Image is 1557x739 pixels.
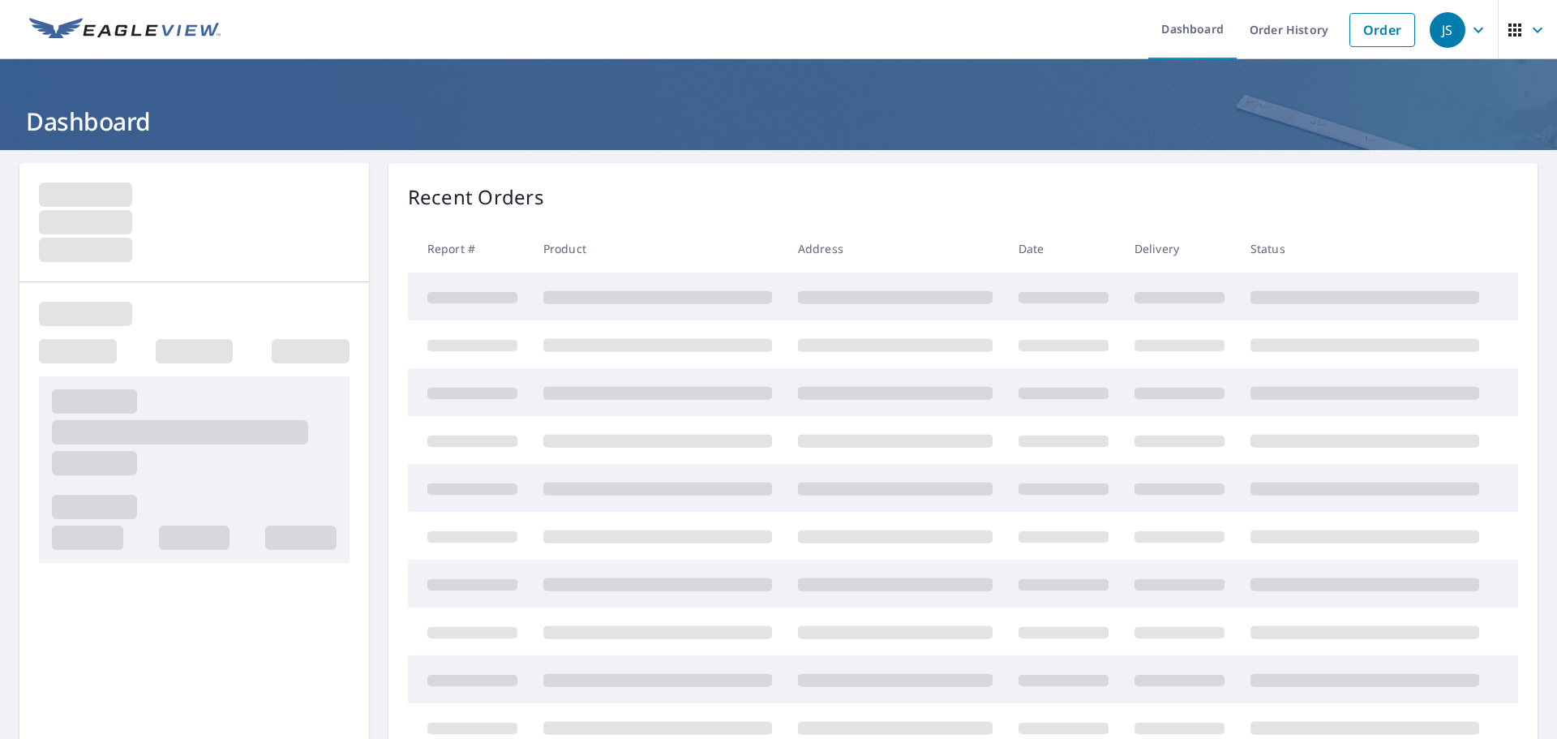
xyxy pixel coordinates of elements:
[785,225,1006,273] th: Address
[1122,225,1237,273] th: Delivery
[1237,225,1492,273] th: Status
[530,225,785,273] th: Product
[408,183,544,212] p: Recent Orders
[408,225,530,273] th: Report #
[1430,12,1465,48] div: JS
[19,105,1538,138] h1: Dashboard
[1349,13,1415,47] a: Order
[1006,225,1122,273] th: Date
[29,18,221,42] img: EV Logo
